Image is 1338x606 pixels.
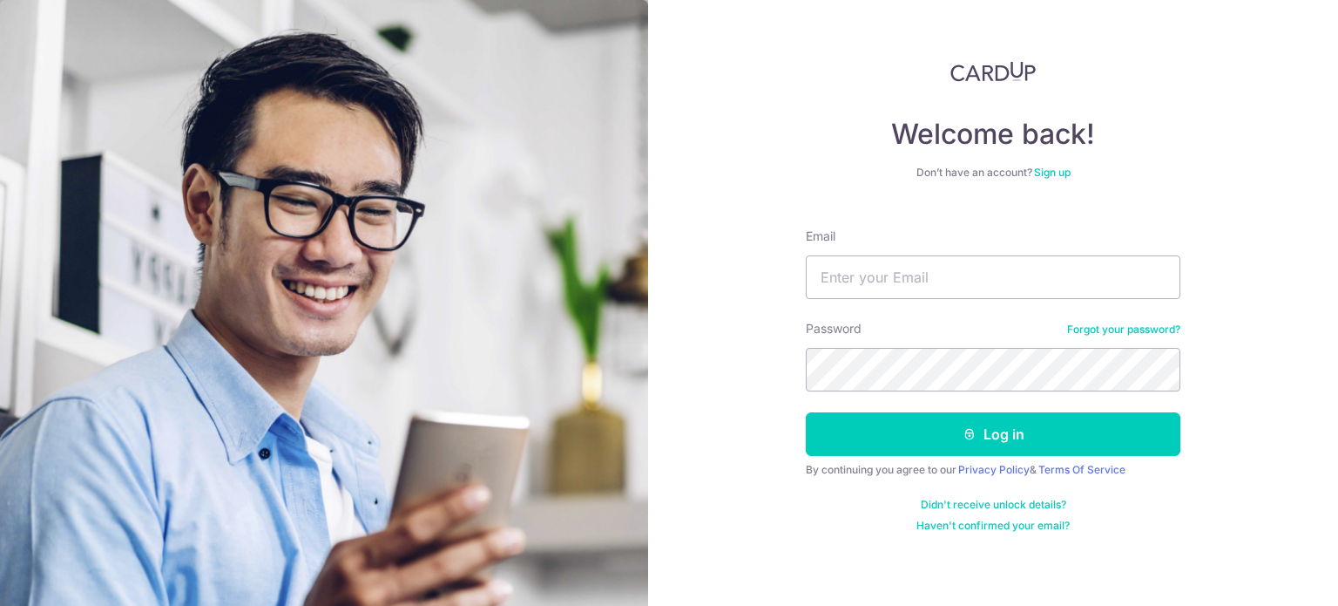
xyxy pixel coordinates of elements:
[806,463,1180,477] div: By continuing you agree to our &
[958,463,1030,476] a: Privacy Policy
[806,228,835,245] label: Email
[806,320,862,337] label: Password
[806,166,1180,180] div: Don’t have an account?
[1034,166,1071,179] a: Sign up
[1067,323,1180,337] a: Forgot your password?
[916,519,1070,533] a: Haven't confirmed your email?
[1038,463,1125,476] a: Terms Of Service
[806,412,1180,456] button: Log in
[806,255,1180,299] input: Enter your Email
[950,61,1036,82] img: CardUp Logo
[806,117,1180,152] h4: Welcome back!
[921,498,1066,512] a: Didn't receive unlock details?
